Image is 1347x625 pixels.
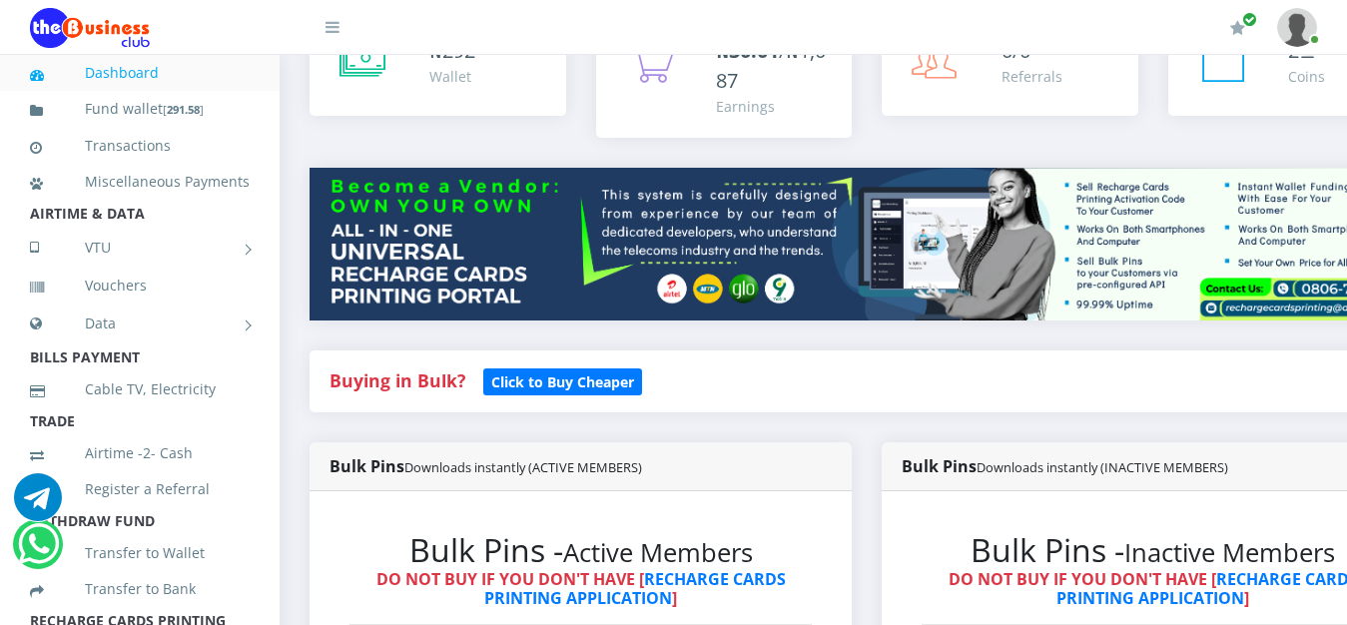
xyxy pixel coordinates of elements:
[563,535,753,570] small: Active Members
[429,66,475,87] div: Wallet
[1242,12,1257,27] span: Renew/Upgrade Subscription
[902,455,1228,477] strong: Bulk Pins
[484,568,786,609] a: RECHARGE CARDS PRINTING APPLICATION
[30,299,250,348] a: Data
[30,223,250,273] a: VTU
[167,102,200,117] b: 291.58
[483,368,642,392] a: Click to Buy Cheaper
[349,531,812,569] h2: Bulk Pins -
[30,466,250,512] a: Register a Referral
[404,458,642,476] small: Downloads instantly (ACTIVE MEMBERS)
[1124,535,1335,570] small: Inactive Members
[30,530,250,576] a: Transfer to Wallet
[1277,8,1317,47] img: User
[330,455,642,477] strong: Bulk Pins
[716,96,833,117] div: Earnings
[1230,20,1245,36] i: Renew/Upgrade Subscription
[596,16,853,138] a: ₦30.01/₦1,087 Earnings
[30,8,150,48] img: Logo
[30,159,250,205] a: Miscellaneous Payments
[163,102,204,117] small: [ ]
[18,535,59,568] a: Chat for support
[310,16,566,116] a: ₦292 Wallet
[1288,66,1325,87] div: Coins
[30,430,250,476] a: Airtime -2- Cash
[30,50,250,96] a: Dashboard
[30,86,250,133] a: Fund wallet[291.58]
[30,263,250,309] a: Vouchers
[491,372,634,391] b: Click to Buy Cheaper
[977,458,1228,476] small: Downloads instantly (INACTIVE MEMBERS)
[1002,66,1062,87] div: Referrals
[30,366,250,412] a: Cable TV, Electricity
[882,16,1138,116] a: 0/0 Referrals
[376,568,786,609] strong: DO NOT BUY IF YOU DON'T HAVE [ ]
[30,123,250,169] a: Transactions
[330,368,465,392] strong: Buying in Bulk?
[14,488,62,521] a: Chat for support
[30,566,250,612] a: Transfer to Bank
